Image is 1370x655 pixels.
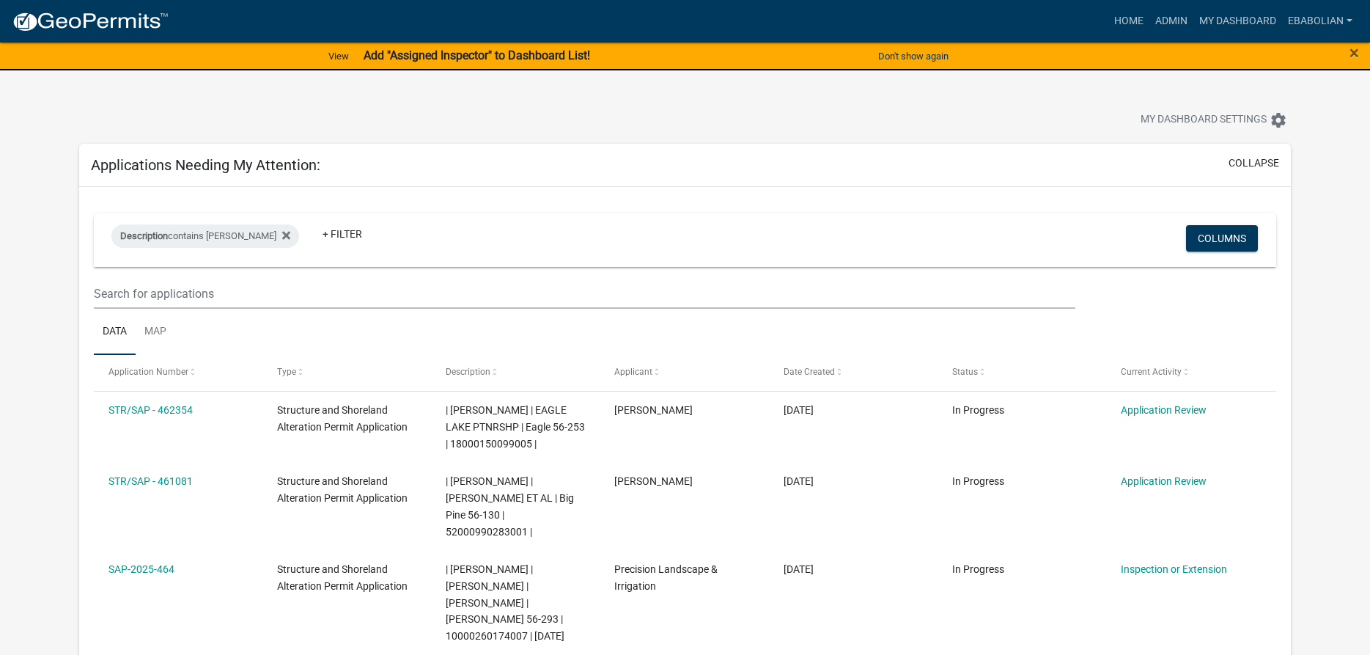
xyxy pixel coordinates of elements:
span: Precision Landscape & Irrigation [614,563,718,592]
strong: Add "Assigned Inspector" to Dashboard List! [364,48,590,62]
span: Roger Lee Hahn [614,404,693,416]
a: STR/SAP - 462354 [108,404,193,416]
a: Application Review [1121,475,1207,487]
a: Inspection or Extension [1121,563,1227,575]
a: SAP-2025-464 [108,563,174,575]
span: 08/08/2025 [784,475,814,487]
datatable-header-cell: Date Created [770,355,938,390]
span: In Progress [952,563,1004,575]
a: My Dashboard [1193,7,1282,35]
button: collapse [1229,155,1279,171]
datatable-header-cell: Description [432,355,600,390]
span: Structure and Shoreland Alteration Permit Application [277,475,408,504]
button: Don't show again [872,44,954,68]
span: Current Activity [1121,367,1182,377]
span: 08/11/2025 [784,404,814,416]
span: Applicant [614,367,652,377]
span: Structure and Shoreland Alteration Permit Application [277,563,408,592]
span: Date Created [784,367,835,377]
span: Application Number [108,367,188,377]
a: Admin [1149,7,1193,35]
i: settings [1270,111,1287,129]
span: | Eric Babolian | SIRI MAASCH | SHAUN C MAASCH | Crane 56-293 | 10000260174007 | 08/08/2026 [446,563,564,642]
datatable-header-cell: Applicant [600,355,769,390]
span: Type [277,367,296,377]
button: My Dashboard Settingssettings [1129,106,1299,134]
span: 08/08/2025 [784,563,814,575]
datatable-header-cell: Current Activity [1107,355,1275,390]
datatable-header-cell: Type [263,355,432,390]
span: | Eric Babolian | ALLAN TIKKANEN ET AL | Big Pine 56-130 | 52000990283001 | [446,475,574,537]
span: Description [120,230,168,241]
input: Search for applications [94,279,1075,309]
span: | Eric Babolian | EAGLE LAKE PTNRSHP | Eagle 56-253 | 18000150099005 | [446,404,585,450]
a: ebabolian [1282,7,1358,35]
datatable-header-cell: Status [938,355,1107,390]
span: In Progress [952,475,1004,487]
button: Close [1349,44,1359,62]
a: + Filter [311,221,374,247]
span: In Progress [952,404,1004,416]
a: Home [1108,7,1149,35]
a: STR/SAP - 461081 [108,475,193,487]
span: Structure and Shoreland Alteration Permit Application [277,404,408,433]
span: My Dashboard Settings [1141,111,1267,129]
a: Application Review [1121,404,1207,416]
h5: Applications Needing My Attention: [91,156,320,174]
span: Thomas Heisler [614,475,693,487]
datatable-header-cell: Application Number [94,355,262,390]
span: Description [446,367,490,377]
span: × [1349,43,1359,63]
div: contains [PERSON_NAME] [111,224,299,248]
button: Columns [1186,225,1258,252]
span: Status [952,367,978,377]
a: View [323,44,355,68]
a: Data [94,309,136,356]
a: Map [136,309,175,356]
